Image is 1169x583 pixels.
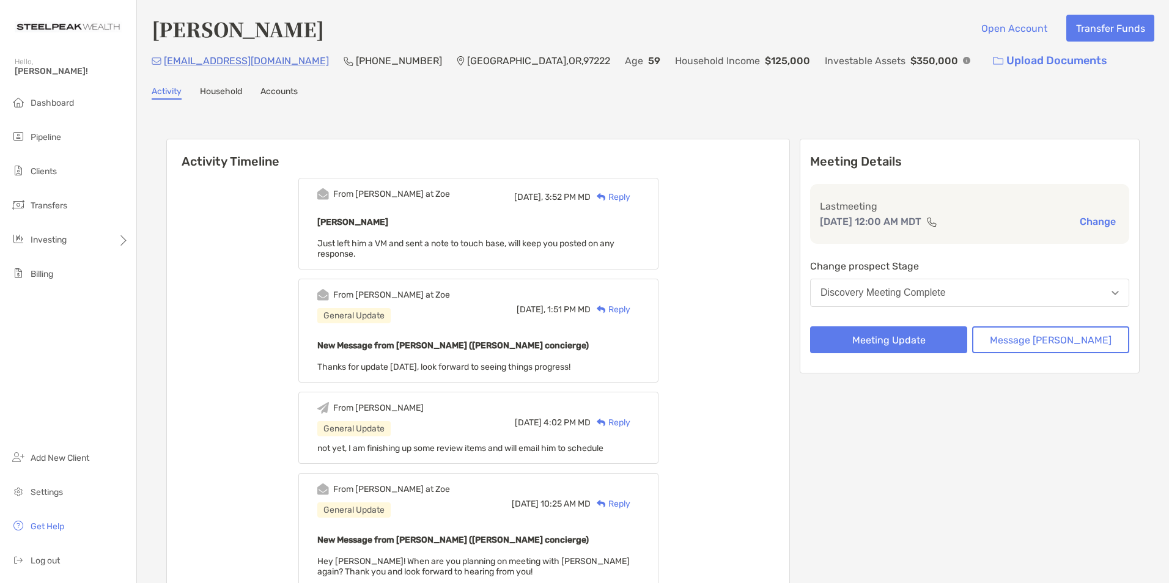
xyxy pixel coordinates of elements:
[11,484,26,499] img: settings icon
[820,199,1119,214] p: Last meeting
[31,98,74,108] span: Dashboard
[200,86,242,100] a: Household
[591,497,630,510] div: Reply
[317,535,589,545] b: New Message from [PERSON_NAME] ([PERSON_NAME] concierge)
[597,193,606,201] img: Reply icon
[515,417,542,428] span: [DATE]
[317,483,329,495] img: Event icon
[547,304,591,315] span: 1:51 PM MD
[591,303,630,316] div: Reply
[333,484,450,494] div: From [PERSON_NAME] at Zoe
[317,238,614,259] span: Just left him a VM and sent a note to touch base, will keep you posted on any response.
[540,499,591,509] span: 10:25 AM MD
[765,53,810,68] p: $125,000
[972,326,1129,353] button: Message [PERSON_NAME]
[31,200,67,211] span: Transfers
[1112,291,1119,295] img: Open dropdown arrow
[810,279,1129,307] button: Discovery Meeting Complete
[597,500,606,508] img: Reply icon
[810,326,967,353] button: Meeting Update
[333,403,424,413] div: From [PERSON_NAME]
[31,132,61,142] span: Pipeline
[333,290,450,300] div: From [PERSON_NAME] at Zoe
[317,402,329,414] img: Event icon
[597,419,606,427] img: Reply icon
[31,269,53,279] span: Billing
[963,57,970,64] img: Info Icon
[1076,215,1119,228] button: Change
[317,443,603,453] span: not yet, I am finishing up some review items and will email him to schedule
[993,57,1003,65] img: button icon
[821,287,946,298] div: Discovery Meeting Complete
[512,499,539,509] span: [DATE]
[317,362,570,372] span: Thanks for update [DATE], look forward to seeing things progress!
[825,53,905,68] p: Investable Assets
[972,15,1057,42] button: Open Account
[31,235,67,245] span: Investing
[985,48,1115,74] a: Upload Documents
[926,217,937,227] img: communication type
[457,56,465,66] img: Location Icon
[544,417,591,428] span: 4:02 PM MD
[810,154,1129,169] p: Meeting Details
[317,188,329,200] img: Event icon
[910,53,958,68] p: $350,000
[15,5,122,49] img: Zoe Logo
[31,453,89,463] span: Add New Client
[517,304,545,315] span: [DATE],
[591,416,630,429] div: Reply
[31,166,57,177] span: Clients
[625,53,643,68] p: Age
[317,289,329,301] img: Event icon
[31,487,63,497] span: Settings
[11,450,26,464] img: add_new_client icon
[11,266,26,280] img: billing icon
[152,15,324,43] h4: [PERSON_NAME]
[31,521,64,532] span: Get Help
[514,192,543,202] span: [DATE],
[317,556,630,577] span: Hey [PERSON_NAME]! When are you planning on meeting with [PERSON_NAME] again? Thank you and look ...
[597,306,606,313] img: Reply icon
[356,53,442,68] p: [PHONE_NUMBER]
[648,53,660,68] p: 59
[11,552,26,567] img: logout icon
[317,421,391,436] div: General Update
[344,56,353,66] img: Phone Icon
[11,197,26,212] img: transfers icon
[11,518,26,533] img: get-help icon
[317,217,388,227] b: [PERSON_NAME]
[317,340,589,351] b: New Message from [PERSON_NAME] ([PERSON_NAME] concierge)
[591,191,630,204] div: Reply
[675,53,760,68] p: Household Income
[11,95,26,109] img: dashboard icon
[31,555,60,566] span: Log out
[152,86,182,100] a: Activity
[333,189,450,199] div: From [PERSON_NAME] at Zoe
[467,53,610,68] p: [GEOGRAPHIC_DATA] , OR , 97222
[11,232,26,246] img: investing icon
[810,258,1129,274] p: Change prospect Stage
[317,308,391,323] div: General Update
[152,57,161,65] img: Email Icon
[11,163,26,178] img: clients icon
[167,139,789,169] h6: Activity Timeline
[164,53,329,68] p: [EMAIL_ADDRESS][DOMAIN_NAME]
[260,86,298,100] a: Accounts
[820,214,921,229] p: [DATE] 12:00 AM MDT
[15,66,129,76] span: [PERSON_NAME]!
[1066,15,1154,42] button: Transfer Funds
[317,502,391,518] div: General Update
[545,192,591,202] span: 3:52 PM MD
[11,129,26,144] img: pipeline icon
